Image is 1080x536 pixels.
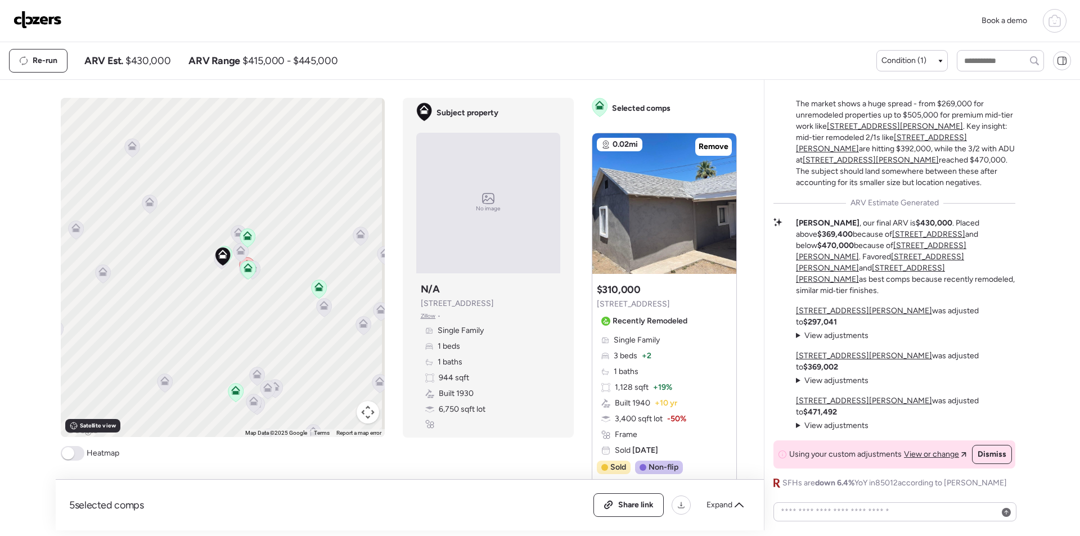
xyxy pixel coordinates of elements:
[796,218,1015,296] p: , our final ARV is . Placed above because of and below because of . Favored and as best comps bec...
[613,139,638,150] span: 0.02mi
[336,430,381,436] a: Report a map error
[125,54,170,67] span: $430,000
[614,366,638,377] span: 1 baths
[706,499,732,511] span: Expand
[612,103,670,114] span: Selected comps
[597,283,641,296] h3: $310,000
[796,396,932,406] a: [STREET_ADDRESS][PERSON_NAME]
[615,429,637,440] span: Frame
[904,449,966,460] a: View or change
[653,382,672,393] span: + 19%
[804,421,868,430] span: View adjustments
[827,121,963,131] a: [STREET_ADDRESS][PERSON_NAME]
[614,350,637,362] span: 3 beds
[850,197,939,209] span: ARV Estimate Generated
[803,317,837,327] strong: $297,041
[796,98,1015,188] p: The market shows a huge spread - from $269,000 for unremodeled properties up to $505,000 for prem...
[13,11,62,29] img: Logo
[796,350,1015,373] p: was adjusted to
[803,407,837,417] strong: $471,492
[804,331,868,340] span: View adjustments
[699,141,728,152] span: Remove
[438,341,460,352] span: 1 beds
[892,229,965,239] a: [STREET_ADDRESS]
[815,478,854,488] span: down 6.4%
[796,218,859,228] strong: [PERSON_NAME]
[242,54,337,67] span: $415,000 - $445,000
[817,241,854,250] strong: $470,000
[69,498,144,512] span: 5 selected comps
[982,16,1027,25] span: Book a demo
[803,155,939,165] a: [STREET_ADDRESS][PERSON_NAME]
[782,478,1007,489] span: SFHs are YoY in 85012 according to [PERSON_NAME]
[438,312,440,321] span: •
[64,422,101,437] img: Google
[796,305,1015,328] p: was adjusted to
[421,298,494,309] span: [STREET_ADDRESS]
[439,372,469,384] span: 944 sqft
[667,413,686,425] span: -50%
[357,401,379,424] button: Map camera controls
[245,430,307,436] span: Map Data ©2025 Google
[80,421,116,430] span: Satellite view
[796,306,932,316] a: [STREET_ADDRESS][PERSON_NAME]
[421,312,436,321] span: Zillow
[796,420,868,431] summary: View adjustments
[615,398,650,409] span: Built 1940
[438,325,484,336] span: Single Family
[476,204,501,213] span: No image
[615,382,649,393] span: 1,128 sqft
[804,376,868,385] span: View adjustments
[421,282,440,296] h3: N/A
[904,449,959,460] span: View or change
[439,388,474,399] span: Built 1930
[610,462,626,473] span: Sold
[803,362,838,372] strong: $369,002
[188,54,240,67] span: ARV Range
[817,229,853,239] strong: $369,400
[796,395,1015,418] p: was adjusted to
[597,299,670,310] span: [STREET_ADDRESS]
[438,357,462,368] span: 1 baths
[87,448,119,459] span: Heatmap
[615,413,663,425] span: 3,400 sqft lot
[615,445,658,456] span: Sold
[649,462,678,473] span: Non-flip
[64,422,101,437] a: Open this area in Google Maps (opens a new window)
[642,350,651,362] span: + 2
[613,316,687,327] span: Recently Remodeled
[655,398,677,409] span: + 10 yr
[978,449,1006,460] span: Dismiss
[614,335,660,346] span: Single Family
[881,55,926,66] span: Condition (1)
[796,375,868,386] summary: View adjustments
[439,404,485,415] span: 6,750 sqft lot
[916,218,952,228] strong: $430,000
[796,330,868,341] summary: View adjustments
[33,55,57,66] span: Re-run
[796,351,932,361] a: [STREET_ADDRESS][PERSON_NAME]
[631,445,658,455] span: [DATE]
[789,449,902,460] span: Using your custom adjustments
[314,430,330,436] a: Terms (opens in new tab)
[84,54,123,67] span: ARV Est.
[618,499,654,511] span: Share link
[436,107,498,119] span: Subject property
